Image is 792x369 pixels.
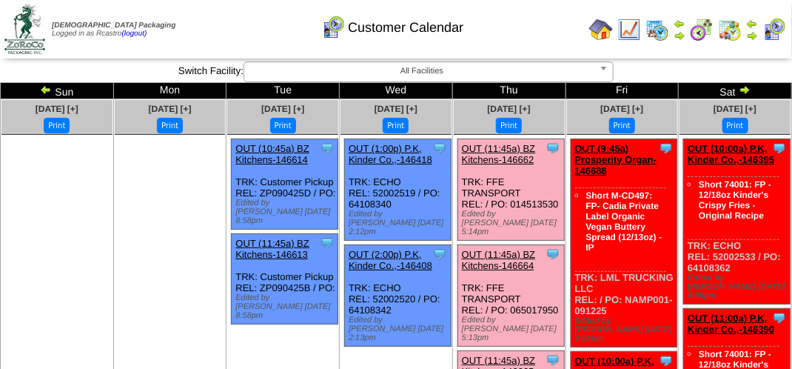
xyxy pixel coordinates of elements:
[226,83,340,99] td: Tue
[36,104,78,114] a: [DATE] [+]
[44,118,70,133] button: Print
[679,83,792,99] td: Sat
[571,139,677,348] div: TRK: LML TRUCKING LLC REL: / PO: NAMP001-091225
[659,353,674,368] img: Tooltip
[340,83,453,99] td: Wed
[321,16,345,39] img: calendarcustomer.gif
[432,247,447,262] img: Tooltip
[586,190,662,253] a: Short M-CD497: FP- Cadia Private Label Organic Vegan Buttery Spread (12/13oz) - IP
[383,118,409,133] button: Print
[232,234,338,325] div: TRK: Customer Pickup REL: ZP090425B / PO:
[762,18,786,41] img: calendarcustomer.gif
[349,249,432,271] a: OUT (2:00p) P.K, Kinder Co.,-146408
[674,30,685,41] img: arrowright.gif
[232,139,338,230] div: TRK: Customer Pickup REL: ZP090425D / PO:
[462,210,564,236] div: Edited by [PERSON_NAME] [DATE] 5:14pm
[488,104,531,114] a: [DATE] [+]
[462,143,535,165] a: OUT (11:45a) BZ Kitchens-146662
[690,18,714,41] img: calendarblend.gif
[496,118,522,133] button: Print
[575,316,677,343] div: Edited by [PERSON_NAME] [DATE] 3:24pm
[462,316,564,342] div: Edited by [PERSON_NAME] [DATE] 5:13pm
[149,104,192,114] a: [DATE] [+]
[659,141,674,156] img: Tooltip
[349,143,432,165] a: OUT (1:00p) P.K, Kinder Co.,-146418
[546,247,560,262] img: Tooltip
[688,313,774,335] a: OUT (11:00a) P.K, Kinder Co.,-146390
[4,4,45,54] img: zoroco-logo-small.webp
[546,141,560,156] img: Tooltip
[718,18,742,41] img: calendarinout.gif
[235,199,338,225] div: Edited by [PERSON_NAME] [DATE] 8:58pm
[674,18,685,30] img: arrowleft.gif
[122,30,147,38] a: (logout)
[746,30,758,41] img: arrowright.gif
[52,21,175,38] span: Logged in as Rcastro
[575,143,657,176] a: OUT (9:45a) Prosperity Organ-146688
[688,143,774,165] a: OUT (10:00a) P.K, Kinder Co.,-146395
[546,353,560,368] img: Tooltip
[345,139,452,241] div: TRK: ECHO REL: 52002519 / PO: 64108340
[432,141,447,156] img: Tooltip
[617,18,641,41] img: line_graph.gif
[345,245,452,347] div: TRK: ECHO REL: 52002520 / PO: 64108342
[645,18,669,41] img: calendarprod.gif
[52,21,175,30] span: [DEMOGRAPHIC_DATA] Packaging
[600,104,643,114] a: [DATE] [+]
[566,83,679,99] td: Fri
[250,62,594,80] span: All Facilities
[772,310,787,325] img: Tooltip
[375,104,417,114] a: [DATE] [+]
[235,238,309,260] a: OUT (11:45a) BZ Kitchens-146613
[462,249,535,271] a: OUT (11:45a) BZ Kitchens-146664
[739,84,751,96] img: arrowright.gif
[746,18,758,30] img: arrowleft.gif
[452,83,566,99] td: Thu
[113,83,226,99] td: Mon
[609,118,635,133] button: Print
[684,139,791,305] div: TRK: ECHO REL: 52002533 / PO: 64108362
[1,83,114,99] td: Sun
[320,141,335,156] img: Tooltip
[40,84,52,96] img: arrowleft.gif
[722,118,748,133] button: Print
[457,139,564,241] div: TRK: FFE TRANSPORT REL: / PO: 014513530
[235,143,309,165] a: OUT (10:45a) BZ Kitchens-146614
[714,104,756,114] a: [DATE] [+]
[157,118,183,133] button: Print
[349,210,451,236] div: Edited by [PERSON_NAME] [DATE] 2:12pm
[320,236,335,250] img: Tooltip
[270,118,296,133] button: Print
[457,245,564,347] div: TRK: FFE TRANSPORT REL: / PO: 065017950
[348,20,463,36] span: Customer Calendar
[235,293,338,320] div: Edited by [PERSON_NAME] [DATE] 8:58pm
[699,179,771,221] a: Short 74001: FP - 12/18oz Kinder's Crispy Fries - Original Recipe
[772,141,787,156] img: Tooltip
[349,316,451,342] div: Edited by [PERSON_NAME] [DATE] 2:13pm
[261,104,304,114] a: [DATE] [+]
[688,273,790,300] div: Edited by [PERSON_NAME] [DATE] 4:58pm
